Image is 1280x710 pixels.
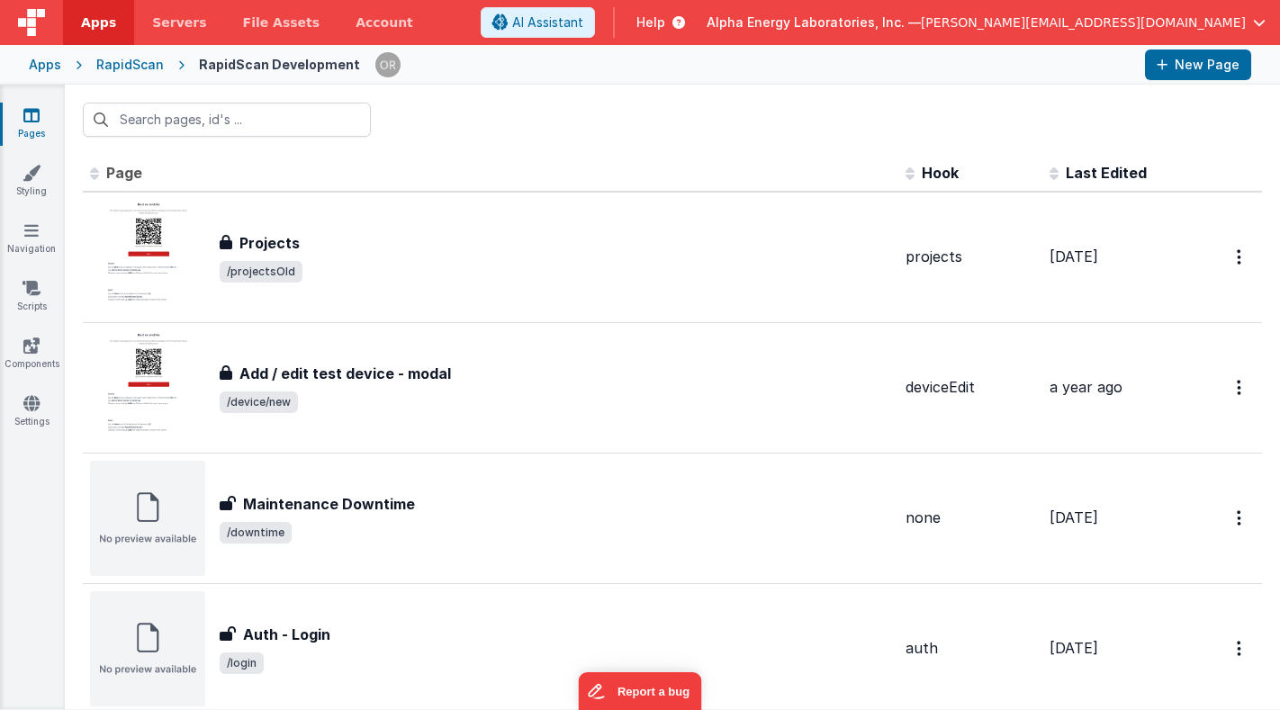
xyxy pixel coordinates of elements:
h3: Add / edit test device - modal [239,363,451,384]
span: Alpha Energy Laboratories, Inc. — [707,13,921,31]
h3: Projects [239,232,300,254]
span: a year ago [1050,378,1122,396]
span: Page [106,164,142,182]
span: /projectsOld [220,261,302,283]
span: Last Edited [1066,164,1147,182]
input: Search pages, id's ... [83,103,371,137]
div: RapidScan Development [199,56,360,74]
div: Apps [29,56,61,74]
div: none [906,508,1035,528]
span: [DATE] [1050,639,1098,657]
img: 7c529106fb2bf079d1fc6a17dc405fa9 [375,52,401,77]
button: Options [1226,238,1255,275]
button: Options [1226,630,1255,667]
span: File Assets [243,13,320,31]
span: [PERSON_NAME][EMAIL_ADDRESS][DOMAIN_NAME] [921,13,1246,31]
button: Alpha Energy Laboratories, Inc. — [PERSON_NAME][EMAIL_ADDRESS][DOMAIN_NAME] [707,13,1266,31]
span: Apps [81,13,116,31]
span: AI Assistant [512,13,583,31]
iframe: Marker.io feedback button [579,672,702,710]
button: New Page [1145,49,1251,80]
button: Options [1226,369,1255,406]
div: auth [906,638,1035,659]
span: /downtime [220,522,292,544]
span: /login [220,652,264,674]
span: /device/new [220,391,298,413]
span: Servers [152,13,206,31]
h3: Auth - Login [243,624,330,645]
div: deviceEdit [906,377,1035,398]
h3: Maintenance Downtime [243,493,415,515]
span: Hook [922,164,959,182]
div: projects [906,247,1035,267]
button: Options [1226,499,1255,536]
div: RapidScan [96,56,164,74]
span: Help [636,13,665,31]
span: [DATE] [1050,508,1098,526]
button: AI Assistant [481,7,595,38]
span: [DATE] [1050,247,1098,265]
